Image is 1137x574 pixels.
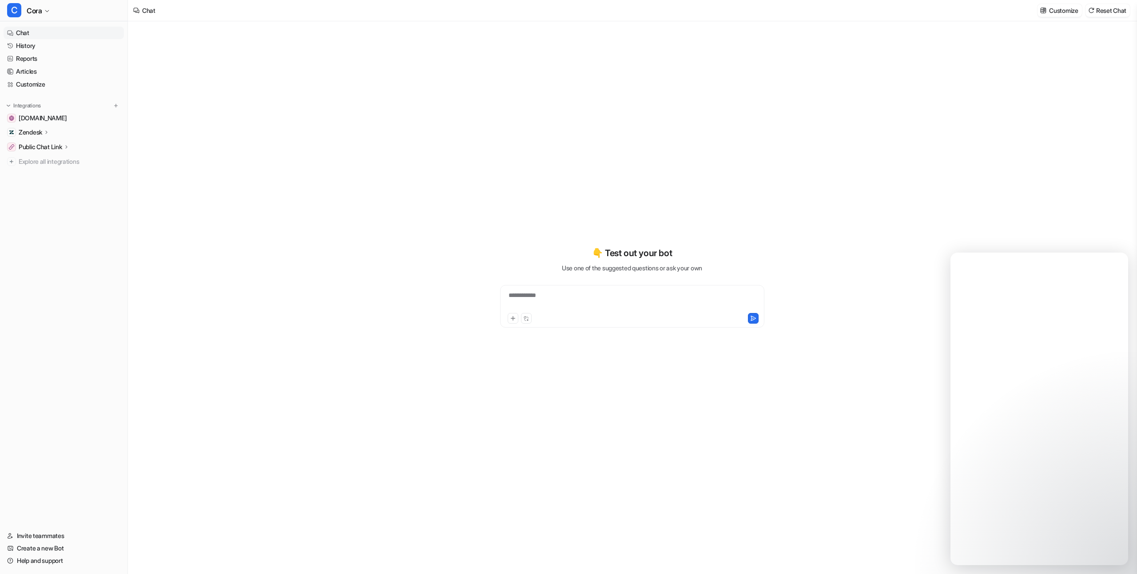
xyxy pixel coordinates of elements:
img: gcore.com [9,115,14,121]
p: Integrations [13,102,41,109]
a: Explore all integrations [4,155,124,168]
iframe: Intercom live chat [950,253,1128,565]
a: Reports [4,52,124,65]
img: menu_add.svg [113,103,119,109]
img: customize [1040,7,1046,14]
img: explore all integrations [7,157,16,166]
span: [DOMAIN_NAME] [19,114,67,123]
a: Create a new Bot [4,542,124,554]
span: Cora [27,4,42,17]
p: 👇 Test out your bot [592,246,672,260]
div: Chat [142,6,155,15]
img: Public Chat Link [9,144,14,150]
img: reset [1088,7,1094,14]
a: Invite teammates [4,530,124,542]
a: History [4,40,124,52]
a: Articles [4,65,124,78]
a: Customize [4,78,124,91]
img: Zendesk [9,130,14,135]
a: Help and support [4,554,124,567]
p: Use one of the suggested questions or ask your own [562,263,702,273]
img: expand menu [5,103,12,109]
p: Public Chat Link [19,143,62,151]
a: Chat [4,27,124,39]
span: Explore all integrations [19,154,120,169]
p: Customize [1049,6,1078,15]
button: Customize [1038,4,1081,17]
button: Integrations [4,101,44,110]
p: Zendesk [19,128,42,137]
a: gcore.com[DOMAIN_NAME] [4,112,124,124]
button: Reset Chat [1085,4,1130,17]
span: C [7,3,21,17]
